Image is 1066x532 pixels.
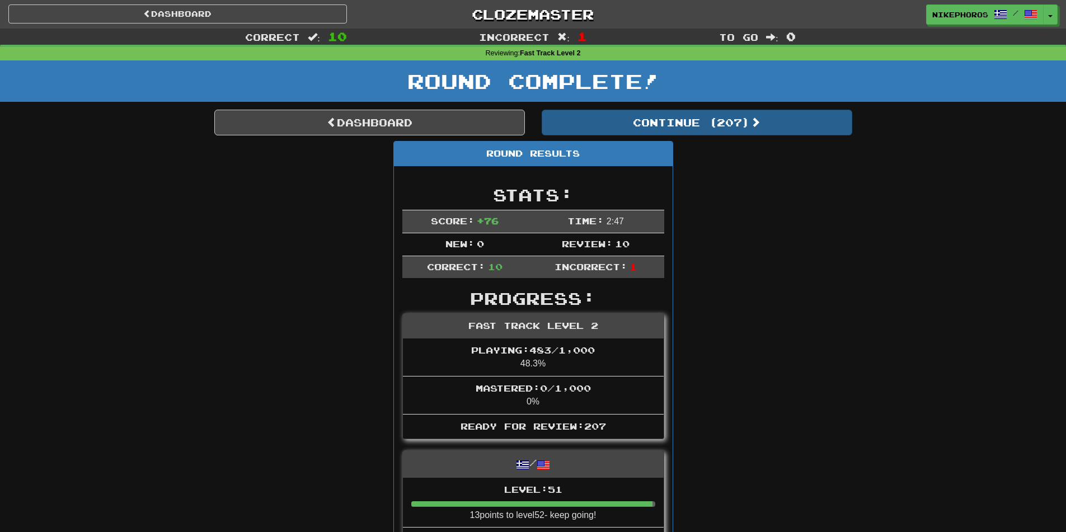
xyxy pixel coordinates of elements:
button: Continue (207) [542,110,852,135]
span: 1 [630,261,637,272]
span: Time: [567,215,604,226]
span: 0 [786,30,796,43]
span: / [1013,9,1018,17]
a: Clozemaster [364,4,702,24]
span: Correct [245,31,300,43]
span: + 76 [477,215,499,226]
span: Incorrect: [555,261,627,272]
li: 0% [403,376,664,415]
span: : [308,32,320,42]
span: Nikephoros [932,10,988,20]
a: Nikephoros / [926,4,1044,25]
div: Fast Track Level 2 [403,314,664,338]
h1: Round Complete! [4,70,1062,92]
span: New: [445,238,475,249]
span: 10 [328,30,347,43]
a: Dashboard [214,110,525,135]
span: 1 [577,30,587,43]
span: 10 [488,261,503,272]
a: Dashboard [8,4,347,23]
span: Incorrect [479,31,550,43]
span: Mastered: 0 / 1,000 [476,383,591,393]
strong: Fast Track Level 2 [520,49,581,57]
span: Ready for Review: 207 [461,421,606,431]
span: Level: 51 [504,484,562,495]
span: 0 [477,238,484,249]
span: 2 : 47 [607,216,624,226]
span: Score: [431,215,475,226]
h2: Stats: [402,186,664,204]
li: 48.3% [403,338,664,376]
li: 13 points to level 52 - keep going! [403,478,664,528]
span: To go [719,31,758,43]
span: : [557,32,570,42]
div: Round Results [394,142,673,166]
span: Review: [562,238,613,249]
span: Correct: [427,261,485,272]
h2: Progress: [402,289,664,308]
span: : [766,32,778,42]
span: 10 [615,238,630,249]
span: Playing: 483 / 1,000 [471,345,595,355]
div: / [403,451,664,477]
